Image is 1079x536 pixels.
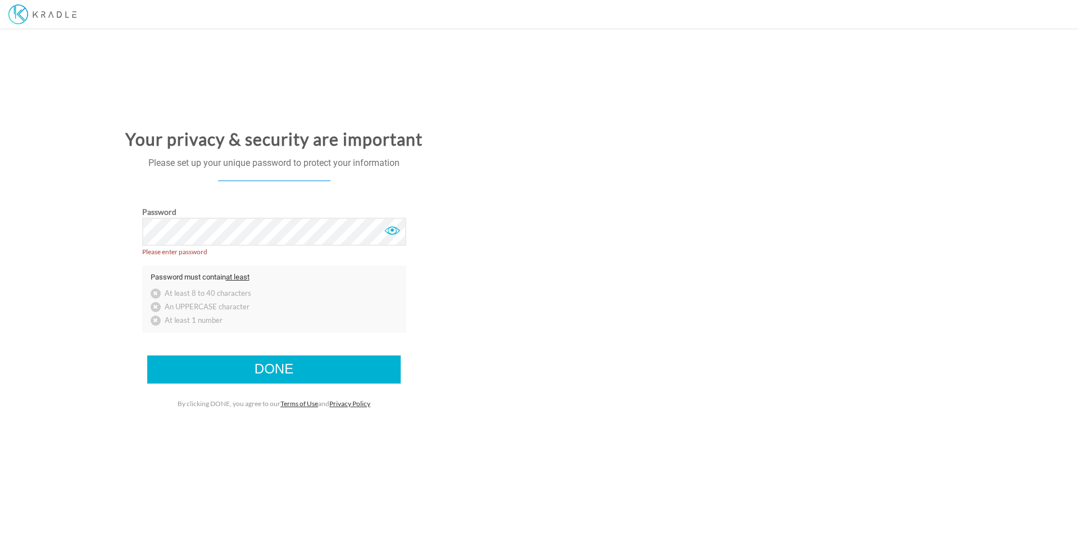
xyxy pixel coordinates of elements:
[142,301,274,312] li: An UPPERCASE character
[8,157,539,170] p: Please set up your unique password to protect your information
[329,399,370,408] a: Privacy Policy
[147,355,401,384] input: Done
[142,288,274,299] li: At least 8 to 40 characters
[226,273,250,281] u: at least
[142,247,207,256] span: Please enter password
[8,130,539,148] h2: Your privacy & security are important
[151,272,398,283] p: Password must contain
[8,4,76,24] img: Kradle
[280,399,318,408] a: Terms of Use
[142,315,274,326] li: At least 1 number
[142,206,176,218] label: Password
[178,399,370,408] label: By clicking DONE, you agree to our and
